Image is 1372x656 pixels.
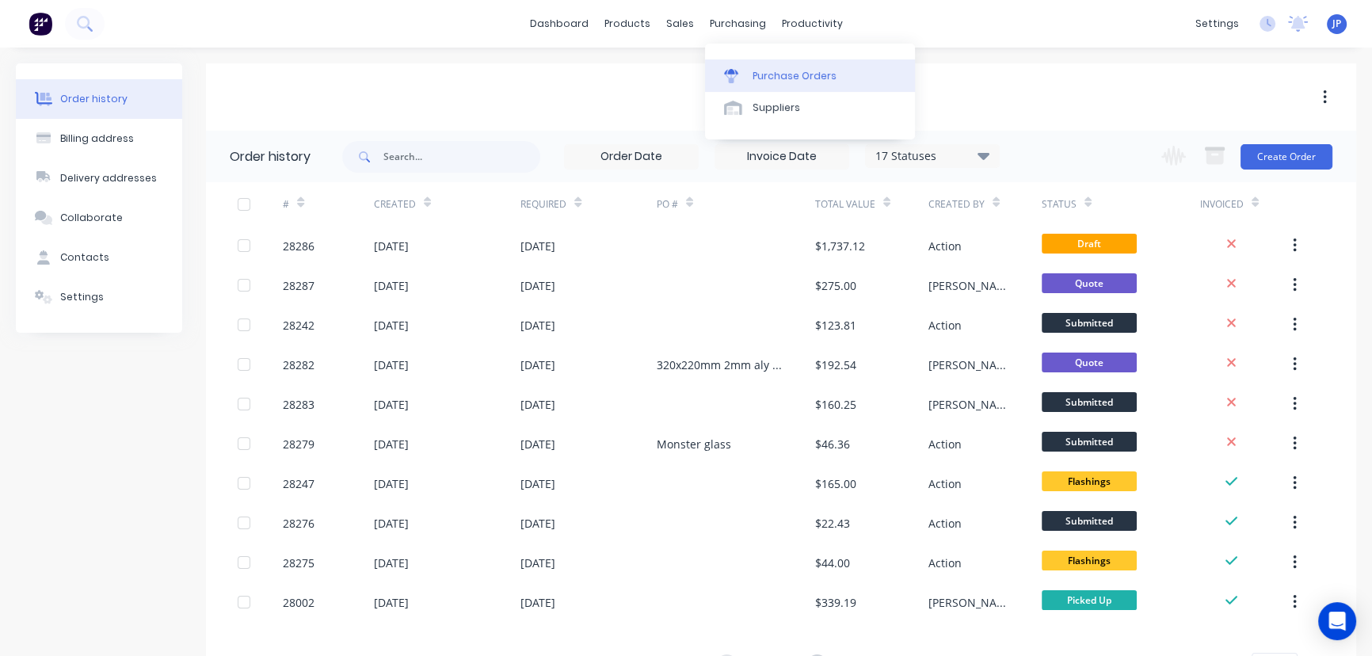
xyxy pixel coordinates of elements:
div: Delivery addresses [60,171,157,185]
span: Quote [1042,353,1137,372]
div: productivity [774,12,851,36]
div: $275.00 [815,277,856,294]
div: 28247 [283,475,314,492]
div: [DATE] [374,317,409,334]
div: [PERSON_NAME] [928,594,1010,611]
span: Submitted [1042,392,1137,412]
div: Created [374,197,416,212]
div: Invoiced [1200,197,1244,212]
div: [DATE] [374,515,409,532]
div: [DATE] [520,555,555,571]
div: [PERSON_NAME] [928,396,1010,413]
div: 28283 [283,396,314,413]
div: [DATE] [520,515,555,532]
div: Created By [928,182,1042,226]
div: 320x220mm 2mm aly powder coated [657,357,783,373]
div: [DATE] [520,317,555,334]
div: Action [928,555,962,571]
div: $192.54 [815,357,856,373]
div: settings [1187,12,1247,36]
div: Created [374,182,521,226]
div: Required [520,182,657,226]
div: [PERSON_NAME] [928,357,1010,373]
div: 28286 [283,238,314,254]
div: products [596,12,658,36]
span: JP [1332,17,1341,31]
div: Invoiced [1200,182,1290,226]
div: Total Value [815,197,875,212]
div: [DATE] [520,396,555,413]
div: $123.81 [815,317,856,334]
input: Order Date [565,145,698,169]
div: Action [928,317,962,334]
div: [DATE] [520,357,555,373]
button: Order history [16,79,182,119]
div: $165.00 [815,475,856,492]
div: [DATE] [374,594,409,611]
input: Invoice Date [715,145,848,169]
div: 28287 [283,277,314,294]
div: [DATE] [520,238,555,254]
div: sales [658,12,702,36]
button: Contacts [16,238,182,277]
div: $160.25 [815,396,856,413]
span: Flashings [1042,551,1137,570]
span: Submitted [1042,313,1137,333]
a: Suppliers [705,92,915,124]
div: [DATE] [520,436,555,452]
span: Quote [1042,273,1137,293]
span: Draft [1042,234,1137,254]
div: Total Value [815,182,928,226]
span: Picked Up [1042,590,1137,610]
div: Billing address [60,132,134,146]
div: [DATE] [374,396,409,413]
div: purchasing [702,12,774,36]
div: 17 Statuses [866,147,999,165]
button: Delivery addresses [16,158,182,198]
div: Required [520,197,566,212]
div: 28279 [283,436,314,452]
div: [DATE] [374,555,409,571]
button: Billing address [16,119,182,158]
button: Collaborate [16,198,182,238]
div: Action [928,515,962,532]
div: [DATE] [520,594,555,611]
span: Submitted [1042,511,1137,531]
div: Purchase Orders [753,69,837,83]
div: Collaborate [60,211,123,225]
div: [DATE] [374,277,409,294]
div: Action [928,436,962,452]
div: Action [928,238,962,254]
div: Suppliers [753,101,800,115]
div: $339.19 [815,594,856,611]
div: [DATE] [374,436,409,452]
div: PO # [657,182,815,226]
button: Create Order [1241,144,1332,170]
span: Submitted [1042,432,1137,452]
div: [DATE] [374,475,409,492]
div: $46.36 [815,436,850,452]
a: Purchase Orders [705,59,915,91]
span: Flashings [1042,471,1137,491]
div: 28275 [283,555,314,571]
div: Action [928,475,962,492]
div: Contacts [60,250,109,265]
div: [PERSON_NAME] [928,277,1010,294]
div: $44.00 [815,555,850,571]
input: Search... [383,141,540,173]
div: 28276 [283,515,314,532]
div: 28002 [283,594,314,611]
div: Order history [230,147,311,166]
div: [DATE] [520,277,555,294]
div: Settings [60,290,104,304]
div: Order history [60,92,128,106]
div: $22.43 [815,515,850,532]
div: Created By [928,197,985,212]
div: Status [1042,182,1200,226]
div: 28242 [283,317,314,334]
div: PO # [657,197,678,212]
div: Open Intercom Messenger [1318,602,1356,640]
div: Status [1042,197,1077,212]
div: [DATE] [374,357,409,373]
div: 28282 [283,357,314,373]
